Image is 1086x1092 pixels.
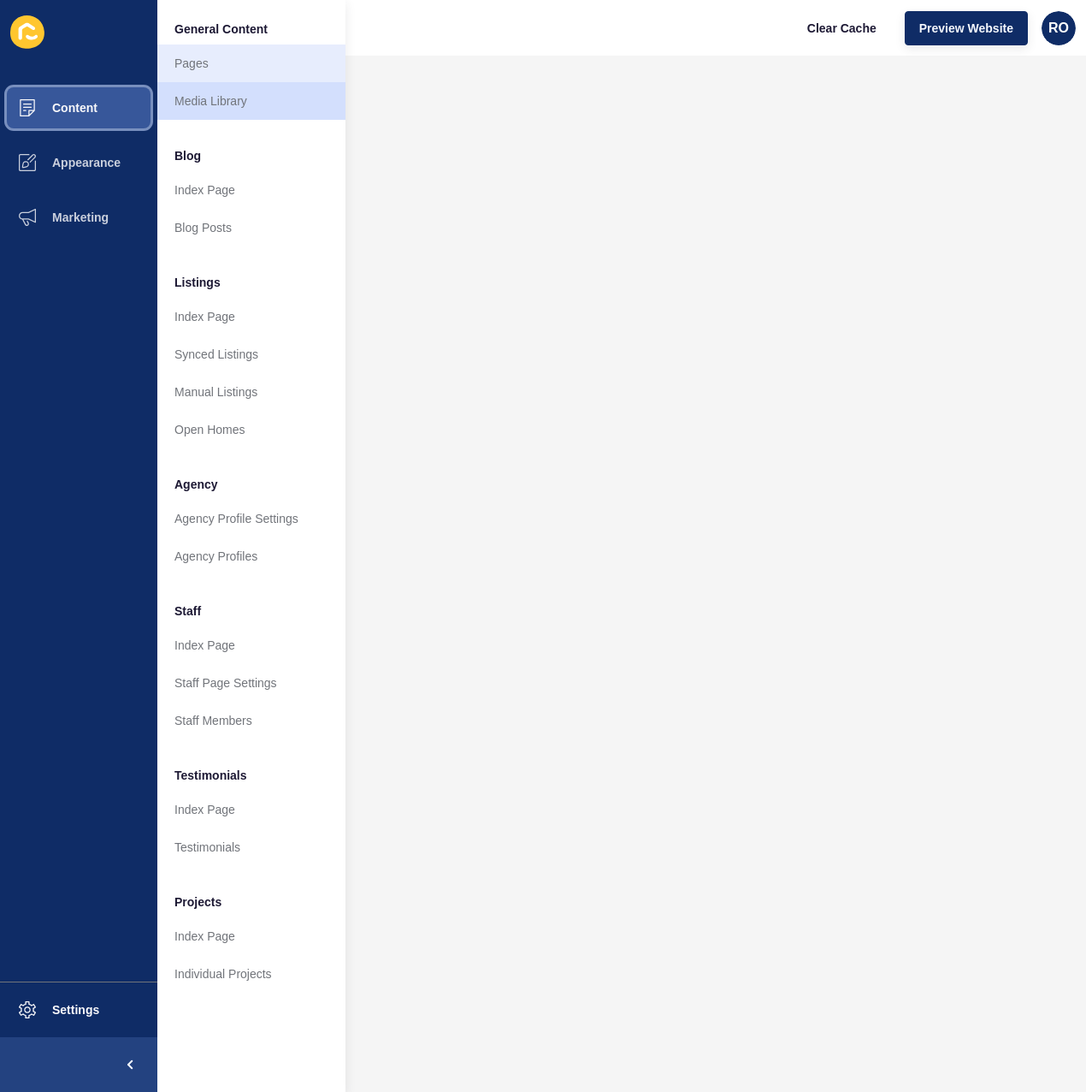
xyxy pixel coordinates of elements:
[157,955,345,993] a: Individual Projects
[157,411,345,448] a: Open Homes
[793,11,891,45] button: Clear Cache
[157,791,345,828] a: Index Page
[157,45,345,82] a: Pages
[157,298,345,335] a: Index Page
[157,702,345,739] a: Staff Members
[174,21,268,38] span: General Content
[174,893,221,911] span: Projects
[174,274,221,291] span: Listings
[157,664,345,702] a: Staff Page Settings
[1048,20,1069,37] span: RO
[157,373,345,411] a: Manual Listings
[807,20,876,37] span: Clear Cache
[157,828,345,866] a: Testimonials
[174,602,201,620] span: Staff
[157,626,345,664] a: Index Page
[905,11,1028,45] button: Preview Website
[174,476,218,493] span: Agency
[157,500,345,537] a: Agency Profile Settings
[157,537,345,575] a: Agency Profiles
[157,171,345,209] a: Index Page
[157,209,345,246] a: Blog Posts
[157,335,345,373] a: Synced Listings
[174,767,247,784] span: Testimonials
[157,82,345,120] a: Media Library
[174,147,201,164] span: Blog
[157,917,345,955] a: Index Page
[919,20,1013,37] span: Preview Website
